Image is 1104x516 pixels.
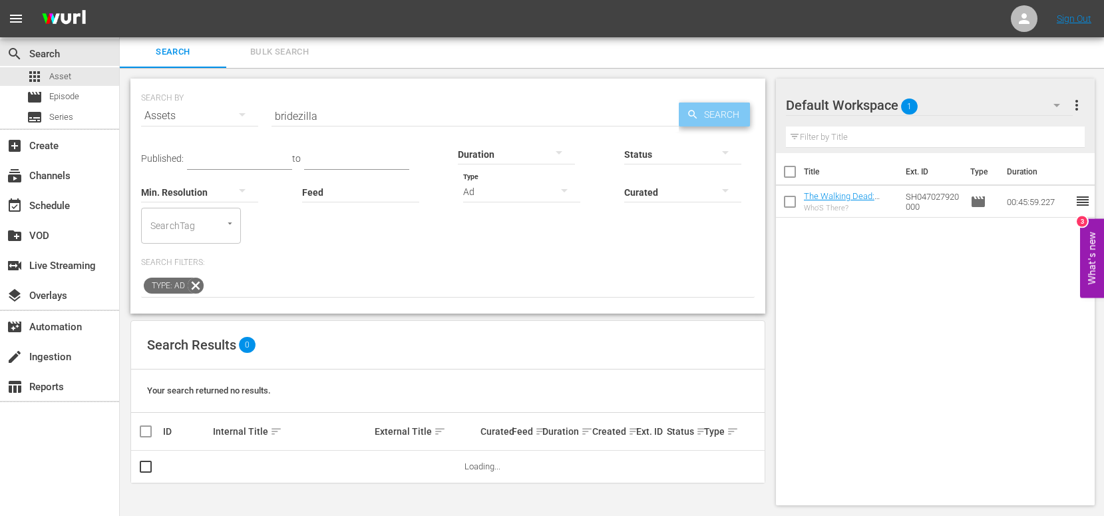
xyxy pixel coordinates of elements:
[512,423,539,439] div: Feed
[49,90,79,103] span: Episode
[141,257,755,268] p: Search Filters:
[163,426,209,437] div: ID
[7,258,23,274] span: Live Streaming
[292,153,301,164] span: to
[7,138,23,154] span: Create
[128,45,218,60] span: Search
[7,228,23,244] span: VOD
[1080,218,1104,298] button: Open Feedback Widget
[636,426,663,437] div: Ext. ID
[962,153,999,190] th: Type
[592,423,632,439] div: Created
[999,153,1079,190] th: Duration
[49,111,73,124] span: Series
[270,425,282,437] span: sort
[464,461,500,471] span: Loading...
[7,349,23,365] span: Ingestion
[7,379,23,395] span: Reports
[224,217,236,230] button: Open
[234,45,325,60] span: Bulk Search
[375,423,476,439] div: External Title
[628,425,640,437] span: sort
[7,319,23,335] span: Automation
[1069,89,1085,121] button: more_vert
[27,109,43,125] span: Series
[1077,216,1087,226] div: 3
[542,423,588,439] div: Duration
[970,194,986,210] span: Episode
[463,173,580,210] div: Ad
[900,186,965,218] td: SH047027920000
[699,103,750,127] span: Search
[1057,13,1091,24] a: Sign Out
[8,11,24,27] span: menu
[27,89,43,105] span: Episode
[704,423,725,439] div: Type
[141,97,258,134] div: Assets
[804,204,895,212] div: Who'S There?
[32,3,96,35] img: ans4CAIJ8jUAAAAAAAAAAAAAAAAAAAAAAAAgQb4GAAAAAAAAAAAAAAAAAAAAAAAAJMjXAAAAAAAAAAAAAAAAAAAAAAAAgAT5G...
[7,46,23,62] span: Search
[49,70,71,83] span: Asset
[1002,186,1075,218] td: 00:45:59.227
[147,386,271,395] span: Your search returned no results.
[804,153,898,190] th: Title
[1075,193,1091,209] span: reorder
[696,425,708,437] span: sort
[27,69,43,85] span: Asset
[901,93,918,121] span: 1
[1069,97,1085,113] span: more_vert
[434,425,446,437] span: sort
[581,425,593,437] span: sort
[147,337,236,353] span: Search Results
[535,425,547,437] span: sort
[786,87,1073,124] div: Default Workspace
[480,426,508,437] div: Curated
[804,191,882,221] a: The Walking Dead: Dead City 102: Who's There?
[141,153,184,164] span: Published:
[898,153,962,190] th: Ext. ID
[667,423,700,439] div: Status
[7,288,23,304] span: Overlays
[679,103,750,127] button: Search
[7,168,23,184] span: Channels
[213,423,371,439] div: Internal Title
[239,337,256,353] span: 0
[144,278,188,294] span: Type: Ad
[7,198,23,214] span: Schedule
